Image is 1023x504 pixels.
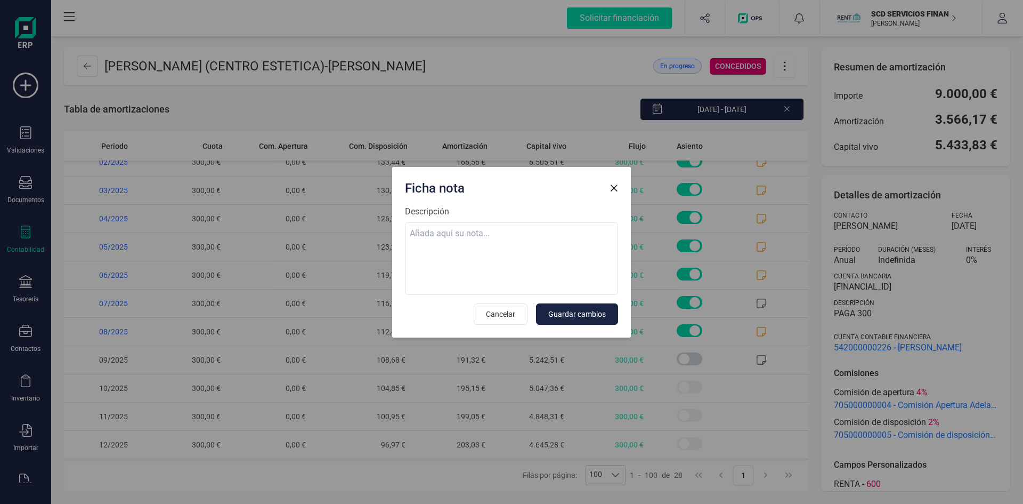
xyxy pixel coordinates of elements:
[536,303,618,325] button: Guardar cambios
[548,309,606,319] span: Guardar cambios
[474,303,527,325] button: Cancelar
[401,175,605,197] div: Ficha nota
[405,205,618,218] label: Descripción
[486,309,515,319] span: Cancelar
[605,180,622,197] button: Close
